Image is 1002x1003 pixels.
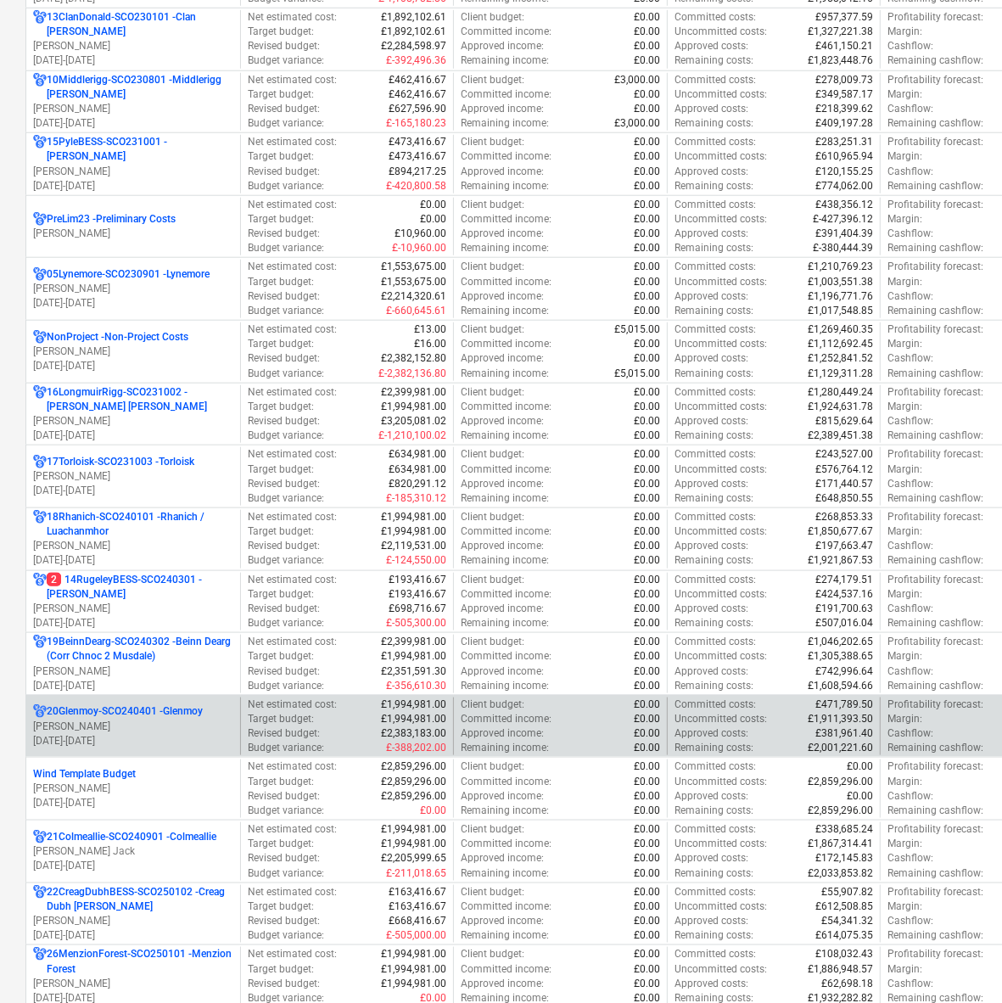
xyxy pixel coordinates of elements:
p: Committed income : [461,87,551,102]
p: Remaining income : [461,241,549,255]
p: £0.00 [634,102,660,116]
p: Approved costs : [675,102,748,116]
p: Approved income : [461,414,544,429]
p: Committed costs : [675,447,756,462]
p: Budget variance : [248,491,324,506]
p: Remaining cashflow : [887,367,983,381]
p: [PERSON_NAME] [33,345,233,359]
p: Remaining income : [461,53,549,68]
p: [PERSON_NAME] [33,282,233,296]
p: Uncommitted costs : [675,87,767,102]
p: Remaining cashflow : [887,241,983,255]
p: Margin : [887,149,922,164]
p: £0.00 [420,198,446,212]
p: Approved income : [461,165,544,179]
p: Wind Template Budget [33,767,136,782]
p: 21Colmeallie-SCO240901 - Colmeallie [47,830,216,844]
p: [PERSON_NAME] [33,102,233,116]
p: £634,981.00 [389,462,446,477]
p: Uncommitted costs : [675,275,767,289]
p: Uncommitted costs : [675,149,767,164]
p: £3,205,081.02 [381,414,446,429]
p: £16.00 [414,337,446,351]
p: Remaining costs : [675,304,753,318]
p: Target budget : [248,87,314,102]
p: Uncommitted costs : [675,25,767,39]
p: Approved costs : [675,477,748,491]
p: Budget variance : [248,116,324,131]
span: 2 [47,573,61,586]
p: Uncommitted costs : [675,337,767,351]
p: £1,003,551.38 [808,275,873,289]
p: Client budget : [461,260,524,274]
p: PreLim23 - Preliminary Costs [47,212,176,227]
p: £0.00 [634,414,660,429]
p: £576,764.12 [815,462,873,477]
p: Margin : [887,337,922,351]
p: Net estimated cost : [248,10,337,25]
p: £-660,645.61 [386,304,446,318]
p: Committed costs : [675,73,756,87]
p: £0.00 [634,149,660,164]
p: £627,596.90 [389,102,446,116]
p: £0.00 [634,53,660,68]
p: Net estimated cost : [248,510,337,524]
p: £438,356.12 [815,198,873,212]
p: £0.00 [634,385,660,400]
p: £-10,960.00 [392,241,446,255]
p: [PERSON_NAME] [33,664,233,679]
p: [DATE] - [DATE] [33,359,233,373]
div: 15PyleBESS-SCO231001 -[PERSON_NAME][PERSON_NAME][DATE]-[DATE] [33,135,233,193]
p: Net estimated cost : [248,198,337,212]
p: Net estimated cost : [248,385,337,400]
p: Approved income : [461,477,544,491]
p: £278,009.73 [815,73,873,87]
p: £0.00 [634,179,660,193]
p: Revised budget : [248,227,320,241]
p: [PERSON_NAME] [33,782,233,796]
p: Profitability forecast : [887,10,983,25]
p: £473,416.67 [389,135,446,149]
p: £0.00 [634,337,660,351]
p: [DATE] - [DATE] [33,859,233,873]
p: Cashflow : [887,289,933,304]
p: £391,404.39 [815,227,873,241]
p: £2,389,451.38 [808,429,873,443]
p: Approved costs : [675,414,748,429]
p: Committed costs : [675,10,756,25]
p: Remaining income : [461,304,549,318]
p: Remaining cashflow : [887,53,983,68]
p: Approved income : [461,39,544,53]
div: Wind Template Budget[PERSON_NAME][DATE]-[DATE] [33,767,233,810]
p: Client budget : [461,385,524,400]
p: Approved costs : [675,351,748,366]
p: £-392,496.36 [386,53,446,68]
p: Remaining income : [461,179,549,193]
p: Cashflow : [887,351,933,366]
p: £13.00 [414,322,446,337]
p: 05Lynemore-SCO230901 - Lynemore [47,267,210,282]
p: £0.00 [634,135,660,149]
p: Budget variance : [248,367,324,381]
p: 22CreagDubhBESS-SCO250102 - Creag Dubh [PERSON_NAME] [47,885,233,914]
p: Margin : [887,25,922,39]
p: Client budget : [461,73,524,87]
p: £1,280,449.24 [808,385,873,400]
p: Approved costs : [675,227,748,241]
p: [DATE] - [DATE] [33,734,233,748]
p: Profitability forecast : [887,260,983,274]
p: [DATE] - [DATE] [33,553,233,568]
p: £1,269,460.35 [808,322,873,337]
p: £1,129,311.28 [808,367,873,381]
p: Revised budget : [248,289,320,304]
p: [PERSON_NAME] [33,227,233,241]
p: 10Middlerigg-SCO230801 - Middlerigg [PERSON_NAME] [47,73,233,102]
p: £0.00 [634,87,660,102]
p: Target budget : [248,337,314,351]
p: Approved income : [461,289,544,304]
p: Remaining income : [461,116,549,131]
p: Committed income : [461,149,551,164]
p: Profitability forecast : [887,385,983,400]
div: Project has multi currencies enabled [33,212,47,227]
p: Committed income : [461,400,551,414]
